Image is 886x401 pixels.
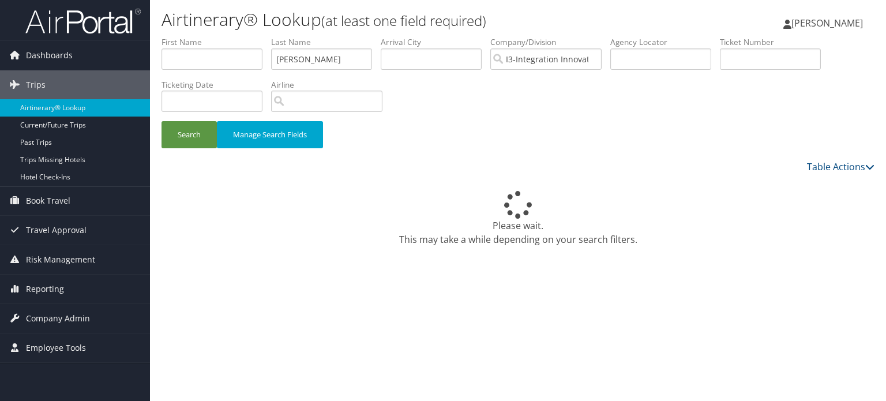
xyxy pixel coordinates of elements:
button: Manage Search Fields [217,121,323,148]
h1: Airtinerary® Lookup [162,8,637,32]
label: Last Name [271,36,381,48]
label: Company/Division [490,36,610,48]
div: Please wait. This may take a while depending on your search filters. [162,191,874,246]
label: Ticketing Date [162,79,271,91]
span: Travel Approval [26,216,87,245]
label: Ticket Number [720,36,829,48]
span: Company Admin [26,304,90,333]
a: [PERSON_NAME] [783,6,874,40]
span: Book Travel [26,186,70,215]
img: airportal-logo.png [25,8,141,35]
label: Arrival City [381,36,490,48]
span: [PERSON_NAME] [791,17,863,29]
small: (at least one field required) [321,11,486,30]
span: Reporting [26,275,64,303]
a: Table Actions [807,160,874,173]
span: Trips [26,70,46,99]
span: Risk Management [26,245,95,274]
label: Agency Locator [610,36,720,48]
label: Airline [271,79,391,91]
label: First Name [162,36,271,48]
span: Employee Tools [26,333,86,362]
span: Dashboards [26,41,73,70]
button: Search [162,121,217,148]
